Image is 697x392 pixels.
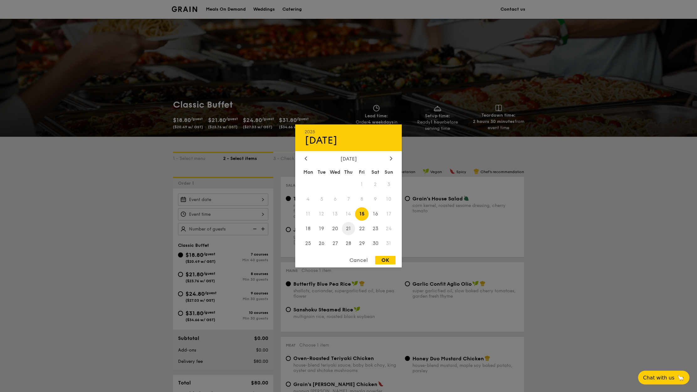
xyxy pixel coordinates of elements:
[355,167,369,178] div: Fri
[305,135,392,146] div: [DATE]
[342,193,355,206] span: 7
[315,207,328,221] span: 12
[677,374,684,381] span: 🦙
[328,167,342,178] div: Wed
[369,167,382,178] div: Sat
[315,222,328,235] span: 19
[301,207,315,221] span: 11
[315,193,328,206] span: 5
[355,193,369,206] span: 8
[382,178,396,191] span: 3
[369,207,382,221] span: 16
[382,207,396,221] span: 17
[342,222,355,235] span: 21
[355,178,369,191] span: 1
[301,236,315,250] span: 25
[342,167,355,178] div: Thu
[382,236,396,250] span: 31
[342,236,355,250] span: 28
[301,167,315,178] div: Mon
[382,167,396,178] div: Sun
[369,178,382,191] span: 2
[328,236,342,250] span: 27
[382,193,396,206] span: 10
[343,256,374,264] div: Cancel
[342,207,355,221] span: 14
[643,375,674,381] span: Chat with us
[355,222,369,235] span: 22
[638,371,689,384] button: Chat with us🦙
[355,236,369,250] span: 29
[375,256,396,264] div: OK
[315,236,328,250] span: 26
[369,236,382,250] span: 30
[328,193,342,206] span: 6
[305,129,392,135] div: 2025
[369,222,382,235] span: 23
[301,193,315,206] span: 4
[328,222,342,235] span: 20
[355,207,369,221] span: 15
[305,156,392,162] div: [DATE]
[315,167,328,178] div: Tue
[301,222,315,235] span: 18
[382,222,396,235] span: 24
[369,193,382,206] span: 9
[328,207,342,221] span: 13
